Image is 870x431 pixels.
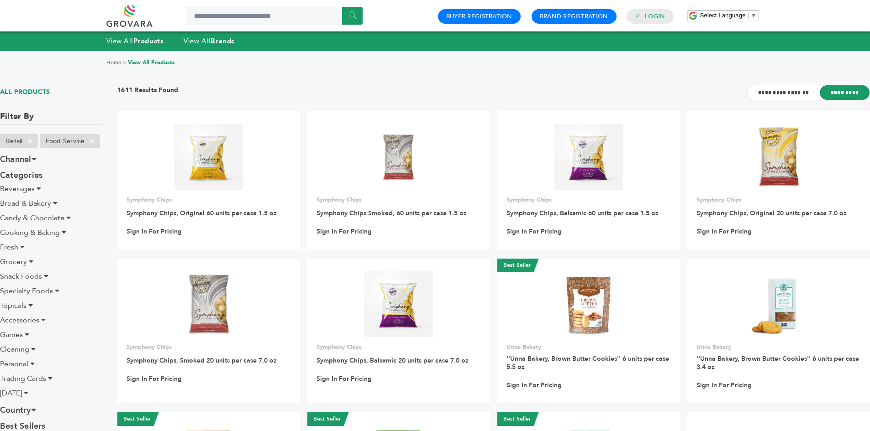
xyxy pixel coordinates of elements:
[364,271,433,337] img: Symphony Chips, Balsamic 20 units per case 7.0 oz
[645,12,665,21] a: Login
[117,86,179,100] h3: 1611 Results Found
[133,36,163,46] strong: Products
[127,228,182,236] a: Sign In For Pricing
[506,196,671,204] p: Symphony Chips
[316,228,372,236] a: Sign In For Pricing
[506,381,562,389] a: Sign In For Pricing
[127,209,277,218] a: Symphony Chips, Original 60 units per case 1.5 oz
[106,36,164,46] a: View AllProducts
[84,135,100,146] span: ×
[696,354,859,371] a: ''Unna Bakery, Brown Butter Cookies'' 6 units per case 3.4 oz
[700,12,746,19] span: Select Language
[211,36,234,46] strong: Brands
[540,12,608,21] a: Brand Registration
[40,134,100,148] li: Food Service
[446,12,512,21] a: Buyer Registration
[184,36,235,46] a: View AllBrands
[746,271,812,338] img: ''Unna Bakery, Brown Butter Cookies'' 6 units per case 3.4 oz
[316,196,481,204] p: Symphony Chips
[696,343,861,351] p: Unna Bakery
[186,271,231,337] img: Symphony Chips, Smoked 20 units per case 7.0 oz
[174,124,243,190] img: Symphony Chips, Original 60 units per case 1.5 oz
[696,228,752,236] a: Sign In For Pricing
[506,209,659,218] a: Symphony Chips, Balsamic 60 units per case 1.5 oz
[316,375,372,383] a: Sign In For Pricing
[556,271,622,338] img: ''Unna Bakery, Brown Butter Cookies'' 6 units per case 5.5 oz
[506,343,671,351] p: Unna Bakery
[751,12,757,19] span: ▼
[127,356,277,365] a: Symphony Chips, Smoked 20 units per case 7.0 oz
[128,59,175,66] a: View All Products
[127,375,182,383] a: Sign In For Pricing
[316,343,481,351] p: Symphony Chips
[22,135,37,146] span: ×
[696,209,847,218] a: Symphony Chips, Original 20 units per case 7.0 oz
[123,59,127,66] span: >
[316,356,469,365] a: Symphony Chips, Balsamic 20 units per case 7.0 oz
[127,343,291,351] p: Symphony Chips
[757,124,800,190] img: Symphony Chips, Original 20 units per case 7.0 oz
[700,12,757,19] a: Select Language​
[316,209,467,218] a: Symphony Chips Smoked, 60 units per case 1.5 oz
[696,196,861,204] p: Symphony Chips
[506,354,669,371] a: ''Unna Bakery, Brown Butter Cookies'' 6 units per case 5.5 oz
[106,59,121,66] a: Home
[187,7,363,25] input: Search a product or brand...
[366,124,432,190] img: Symphony Chips Smoked, 60 units per case 1.5 oz
[554,124,623,190] img: Symphony Chips, Balsamic 60 units per case 1.5 oz
[696,381,752,389] a: Sign In For Pricing
[506,228,562,236] a: Sign In For Pricing
[127,196,291,204] p: Symphony Chips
